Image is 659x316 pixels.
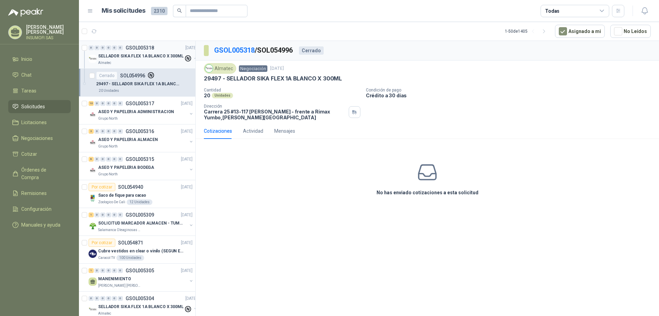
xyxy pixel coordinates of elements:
[126,268,154,273] p: GSOL005305
[96,81,182,87] p: 29497 - SELLADOR SIKA FLEX 1A BLANCO X 300ML
[89,239,115,247] div: Por cotizar
[274,127,295,135] div: Mensajes
[98,255,115,261] p: Caracol TV
[8,148,71,161] a: Cotizar
[243,127,263,135] div: Actividad
[270,65,284,72] p: [DATE]
[118,213,123,217] div: 0
[98,164,154,171] p: ASEO Y PAPELERIA BODEGA
[94,268,100,273] div: 0
[545,7,559,15] div: Todas
[204,109,346,120] p: Carrera 25 #13-117 [PERSON_NAME] - frente a Rimax Yumbo , [PERSON_NAME][GEOGRAPHIC_DATA]
[299,46,324,55] div: Cerrado
[106,296,111,301] div: 0
[181,268,193,274] p: [DATE]
[21,189,47,197] span: Remisiones
[100,296,105,301] div: 0
[8,84,71,97] a: Tareas
[26,25,71,34] p: [PERSON_NAME] [PERSON_NAME]
[94,296,100,301] div: 0
[106,45,111,50] div: 0
[181,156,193,163] p: [DATE]
[89,55,97,63] img: Company Logo
[106,213,111,217] div: 0
[126,129,154,134] p: GSOL005316
[204,92,210,98] p: 20
[126,45,154,50] p: GSOL005318
[100,45,105,50] div: 0
[185,295,197,302] p: [DATE]
[94,101,100,106] div: 0
[204,63,236,74] div: Almatec
[100,213,105,217] div: 0
[98,116,118,121] p: Grupo North
[112,268,117,273] div: 0
[98,248,184,254] p: Cubre vestidos en clear o vinilo (SEGUN ESPECIFICACIONES DEL ADJUNTO)
[89,166,97,174] img: Company Logo
[89,211,194,233] a: 1 0 0 0 0 0 GSOL005309[DATE] Company LogoSOLICITUD MARCADOR ALMACEN - TUMACOSalamanca Oleaginosas...
[89,250,97,258] img: Company Logo
[98,60,111,66] p: Almatec
[118,240,143,245] p: SOL054871
[89,45,94,50] div: 0
[21,134,53,142] span: Negociaciones
[8,132,71,145] a: Negociaciones
[377,189,478,196] h3: No has enviado cotizaciones a esta solicitud
[94,157,100,162] div: 0
[89,127,194,149] a: 3 0 0 0 0 0 GSOL005316[DATE] Company LogoASEO Y PAPELERIA ALMACENGrupo North
[212,93,233,98] div: Unidades
[214,46,255,54] a: GSOL005318
[100,268,105,273] div: 0
[118,129,123,134] div: 0
[118,45,123,50] div: 0
[102,6,146,16] h1: Mis solicitudes
[8,8,43,17] img: Logo peakr
[8,203,71,216] a: Configuración
[21,221,60,229] span: Manuales y ayuda
[89,110,97,119] img: Company Logo
[112,129,117,134] div: 0
[151,7,167,15] span: 2310
[98,144,118,149] p: Grupo North
[98,227,141,233] p: Salamanca Oleaginosas SAS
[89,183,115,191] div: Por cotizar
[89,99,194,121] a: 10 0 0 0 0 0 GSOL005317[DATE] Company LogoASEO Y PAPELERIA ADMINISTRACIONGrupo North
[98,283,141,288] p: [PERSON_NAME] [PERSON_NAME]
[106,268,111,273] div: 0
[98,172,118,177] p: Grupo North
[205,65,213,72] img: Company Logo
[98,192,146,199] p: Saco de fique para cacao
[89,157,94,162] div: 6
[89,129,94,134] div: 3
[181,100,193,107] p: [DATE]
[100,101,105,106] div: 0
[98,220,184,227] p: SOLICITUD MARCADOR ALMACEN - TUMACO
[177,8,182,13] span: search
[126,101,154,106] p: GSOL005317
[610,25,651,38] button: No Leídos
[239,66,267,71] a: Negociación
[21,71,32,79] span: Chat
[239,65,267,72] span: Negociación
[8,53,71,66] a: Inicio
[89,155,194,177] a: 6 0 0 0 0 0 GSOL005315[DATE] Company LogoASEO Y PAPELERIA BODEGAGrupo North
[89,268,94,273] div: 1
[94,129,100,134] div: 0
[112,157,117,162] div: 0
[181,128,193,135] p: [DATE]
[118,296,123,301] div: 0
[21,150,37,158] span: Cotizar
[118,157,123,162] div: 0
[89,296,94,301] div: 0
[181,184,193,190] p: [DATE]
[106,157,111,162] div: 0
[21,103,45,110] span: Solicitudes
[366,92,656,98] p: Crédito a 30 días
[120,73,145,78] p: SOL054996
[89,44,198,66] a: 0 0 0 0 0 0 GSOL005318[DATE] Company LogoSELLADOR SIKA FLEX 1A BLANCO X 300MLAlmatec
[89,213,94,217] div: 1
[8,187,71,200] a: Remisiones
[96,88,122,94] div: 20 Unidades
[112,101,117,106] div: 0
[8,68,71,81] a: Chat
